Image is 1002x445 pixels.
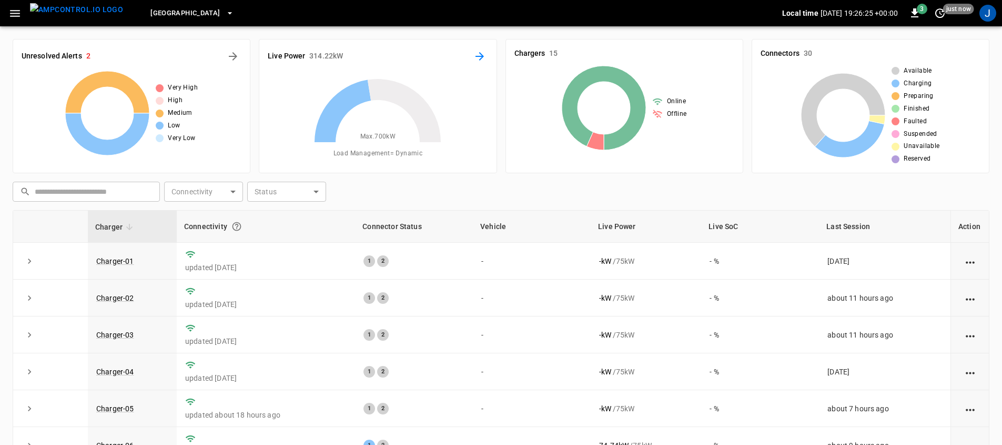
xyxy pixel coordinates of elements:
h6: 314.22 kW [309,51,343,62]
div: / 75 kW [599,293,693,303]
span: Medium [168,108,192,118]
div: 1 [363,366,375,378]
h6: 30 [804,48,812,60]
div: 1 [363,255,375,267]
th: Action [950,211,989,243]
th: Live Power [591,211,701,243]
div: 1 [363,292,375,304]
span: just now [943,4,974,14]
td: - % [701,390,819,427]
h6: Connectors [761,48,799,60]
td: - [473,243,591,280]
div: / 75 kW [599,256,693,266]
p: - kW [599,367,611,377]
span: High [168,95,183,106]
span: Offline [667,109,687,120]
td: - % [701,353,819,390]
div: 2 [377,329,389,341]
h6: 2 [86,51,90,62]
p: updated [DATE] [185,336,347,347]
p: [DATE] 19:26:25 +00:00 [821,8,898,18]
img: ampcontrol.io logo [30,3,123,16]
div: profile-icon [979,5,996,22]
div: 1 [363,403,375,414]
button: All Alerts [225,48,241,65]
div: / 75 kW [599,330,693,340]
a: Charger-02 [96,294,134,302]
div: / 75 kW [599,367,693,377]
div: 2 [377,403,389,414]
h6: Live Power [268,51,305,62]
div: action cell options [964,403,977,414]
th: Connector Status [355,211,473,243]
td: - % [701,280,819,317]
p: - kW [599,293,611,303]
div: 2 [377,366,389,378]
td: - [473,353,591,390]
p: - kW [599,403,611,414]
button: set refresh interval [932,5,948,22]
div: action cell options [964,330,977,340]
td: - % [701,317,819,353]
h6: Unresolved Alerts [22,51,82,62]
span: Available [904,66,932,76]
th: Last Session [819,211,950,243]
span: Unavailable [904,141,939,152]
button: Energy Overview [471,48,488,65]
span: Faulted [904,116,927,127]
button: [GEOGRAPHIC_DATA] [146,3,238,24]
button: expand row [22,327,37,343]
span: Charger [95,221,136,233]
span: Finished [904,104,929,114]
button: expand row [22,364,37,380]
span: Reserved [904,154,930,164]
div: 2 [377,255,389,267]
p: updated [DATE] [185,262,347,273]
h6: Chargers [514,48,545,60]
p: - kW [599,330,611,340]
span: Suspended [904,129,937,140]
div: action cell options [964,256,977,266]
td: - [473,280,591,317]
div: action cell options [964,293,977,303]
div: action cell options [964,367,977,377]
div: 2 [377,292,389,304]
span: Very Low [168,133,195,144]
a: Charger-05 [96,404,134,413]
p: Local time [782,8,818,18]
p: updated about 18 hours ago [185,410,347,420]
p: updated [DATE] [185,373,347,383]
p: - kW [599,256,611,266]
button: expand row [22,253,37,269]
span: Online [667,96,686,107]
button: Connection between the charger and our software. [227,217,246,236]
span: 3 [917,4,927,14]
button: expand row [22,401,37,417]
h6: 15 [549,48,558,60]
div: / 75 kW [599,403,693,414]
span: Charging [904,78,932,89]
span: Load Management = Dynamic [333,149,423,159]
td: [DATE] [819,353,950,390]
a: Charger-01 [96,257,134,265]
td: - % [701,243,819,280]
th: Live SoC [701,211,819,243]
span: [GEOGRAPHIC_DATA] [150,7,220,19]
td: - [473,390,591,427]
div: Connectivity [184,217,348,236]
a: Charger-03 [96,331,134,339]
span: Preparing [904,91,934,102]
th: Vehicle [473,211,591,243]
span: Very High [168,83,198,93]
button: expand row [22,290,37,306]
span: Low [168,121,180,131]
td: about 11 hours ago [819,317,950,353]
td: [DATE] [819,243,950,280]
span: Max. 700 kW [360,132,396,142]
td: about 7 hours ago [819,390,950,427]
p: updated [DATE] [185,299,347,310]
a: Charger-04 [96,368,134,376]
td: - [473,317,591,353]
td: about 11 hours ago [819,280,950,317]
div: 1 [363,329,375,341]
